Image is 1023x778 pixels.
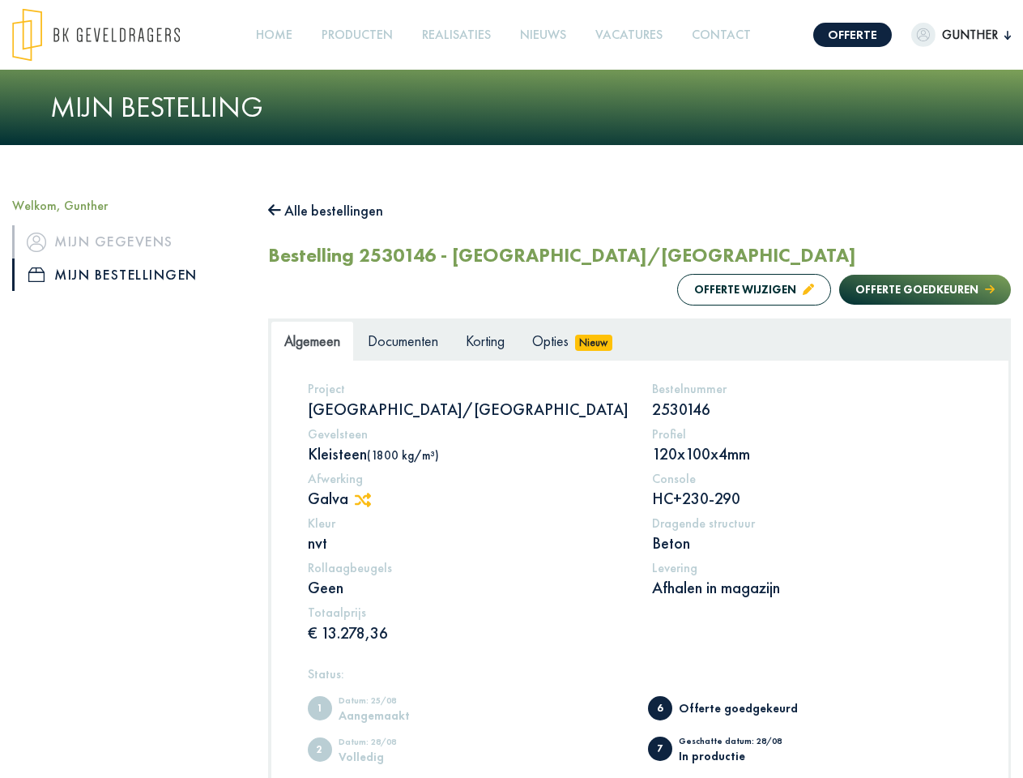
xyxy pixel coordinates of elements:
[315,17,399,53] a: Producten
[308,515,628,531] h5: Kleur
[652,471,972,486] h5: Console
[679,737,812,750] div: Geschatte datum: 28/08
[249,17,299,53] a: Home
[308,381,628,396] h5: Project
[308,666,972,682] h5: Status:
[308,426,628,442] h5: Gevelsteen
[268,244,856,267] h2: Bestelling 2530146 - [GEOGRAPHIC_DATA]/[GEOGRAPHIC_DATA]
[677,274,831,306] button: Offerte wijzigen
[652,577,972,598] p: Afhalen in magazijn
[308,532,628,554] p: nvt
[268,198,383,224] button: Alle bestellingen
[648,737,672,761] span: In productie
[652,381,972,396] h5: Bestelnummer
[308,605,628,620] h5: Totaalprijs
[652,560,972,575] h5: Levering
[532,331,569,350] span: Opties
[367,447,439,463] span: (1800 kg/m³)
[308,737,332,762] span: Volledig
[339,709,472,721] div: Aangemaakt
[652,488,972,509] p: HC+230-290
[50,90,974,125] h1: Mijn bestelling
[652,532,972,554] p: Beton
[27,233,46,252] img: icon
[652,399,972,420] p: 2530146
[679,750,812,762] div: In productie
[308,577,628,598] p: Geen
[12,259,244,291] a: iconMijn bestellingen
[308,488,628,509] p: Galva
[652,515,972,531] h5: Dragende structuur
[416,17,497,53] a: Realisaties
[339,750,472,763] div: Volledig
[514,17,573,53] a: Nieuws
[652,426,972,442] h5: Profiel
[839,275,1011,305] button: Offerte goedkeuren
[466,331,505,350] span: Korting
[12,8,180,62] img: logo
[685,17,757,53] a: Contact
[271,321,1008,361] ul: Tabs
[911,23,1011,47] button: Gunther
[911,23,936,47] img: dummypic.png
[368,331,438,350] span: Documenten
[308,622,628,643] p: € 13.278,36
[648,696,672,720] span: Offerte goedgekeurd
[652,443,972,464] p: 120x100x4mm
[339,737,472,750] div: Datum: 28/08
[12,198,244,213] h5: Welkom, Gunther
[308,696,332,720] span: Aangemaakt
[284,331,340,350] span: Algemeen
[813,23,892,47] a: Offerte
[308,399,628,420] p: [GEOGRAPHIC_DATA]/[GEOGRAPHIC_DATA]
[679,702,812,714] div: Offerte goedgekeurd
[308,560,628,575] h5: Rollaagbeugels
[339,696,472,709] div: Datum: 25/08
[936,25,1004,45] span: Gunther
[589,17,669,53] a: Vacatures
[12,225,244,258] a: iconMijn gegevens
[575,335,612,351] span: Nieuw
[308,443,628,464] p: Kleisteen
[308,471,628,486] h5: Afwerking
[28,267,45,282] img: icon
